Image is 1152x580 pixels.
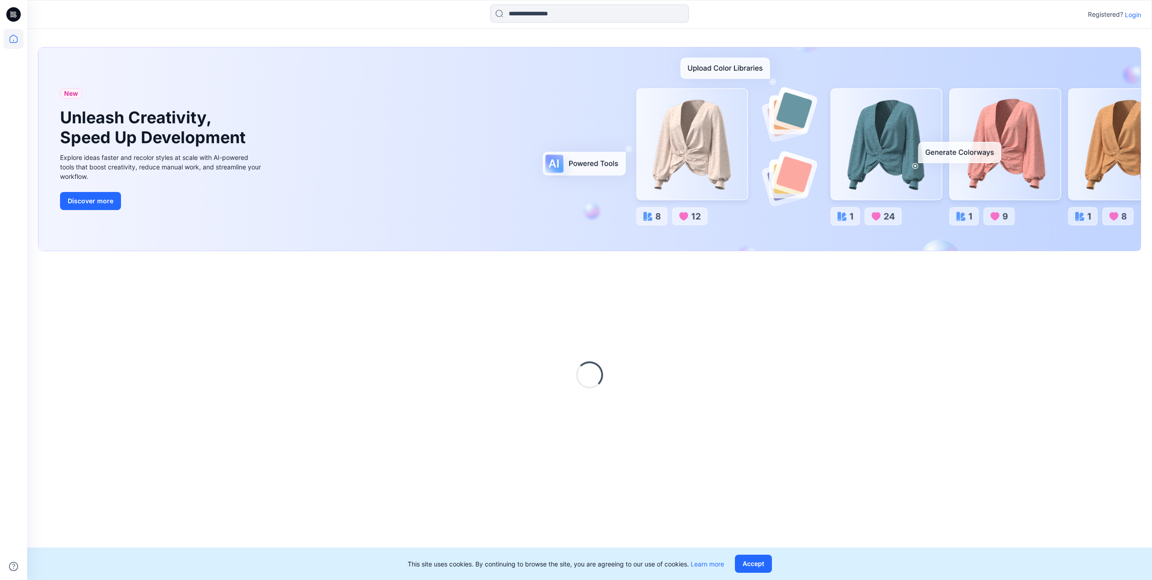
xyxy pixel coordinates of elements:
p: Registered? [1088,9,1123,20]
div: Explore ideas faster and recolor styles at scale with AI-powered tools that boost creativity, red... [60,153,263,181]
a: Learn more [691,560,724,568]
h1: Unleash Creativity, Speed Up Development [60,108,250,147]
button: Discover more [60,192,121,210]
button: Accept [735,555,772,573]
span: New [64,88,78,99]
p: This site uses cookies. By continuing to browse the site, you are agreeing to our use of cookies. [408,559,724,569]
p: Login [1125,10,1141,19]
a: Discover more [60,192,263,210]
